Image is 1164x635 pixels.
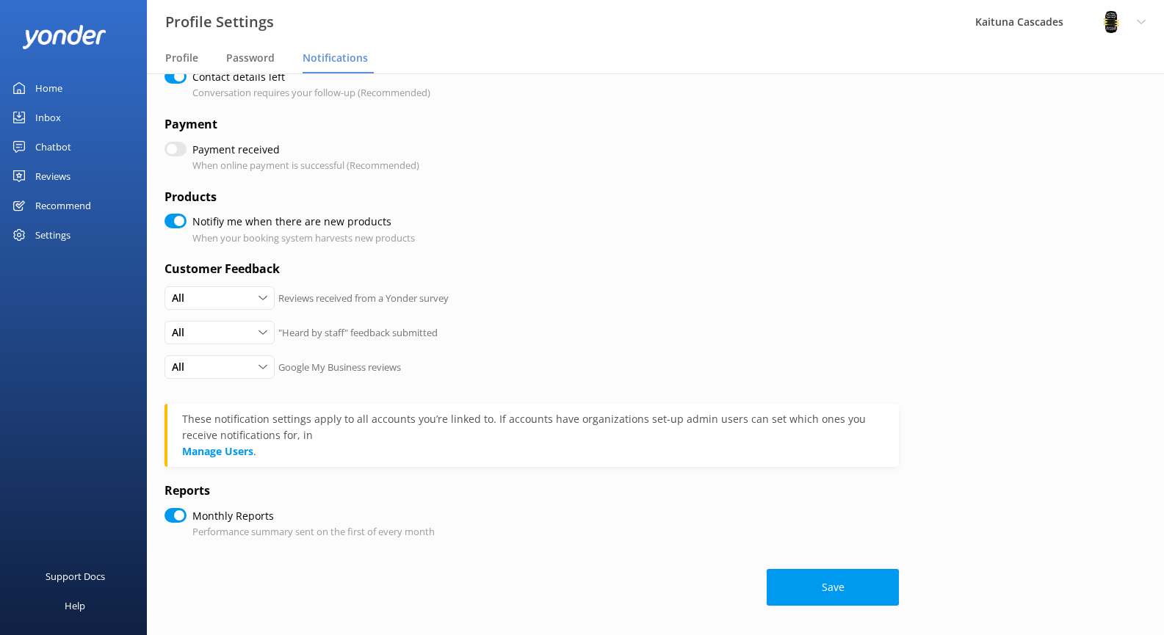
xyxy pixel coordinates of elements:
div: . [182,411,884,460]
div: Reviews [35,162,71,191]
div: Recommend [35,191,91,220]
div: These notification settings apply to all accounts you’re linked to. If accounts have organization... [182,411,884,443]
p: Reviews received from a Yonder survey [278,291,449,306]
p: Performance summary sent on the first of every month [192,524,435,540]
h4: Products [165,188,899,207]
span: All [172,359,193,375]
p: Conversation requires your follow-up (Recommended) [192,85,430,101]
img: yonder-white-logo.png [22,25,106,49]
div: Support Docs [46,562,105,591]
span: All [172,324,193,341]
span: Notifications [303,51,368,65]
h4: Reports [165,482,899,501]
button: Save [767,569,899,606]
div: Help [65,591,85,620]
label: Payment received [192,142,412,158]
h4: Customer Feedback [165,260,899,279]
div: Inbox [35,103,61,132]
h3: Profile Settings [165,10,274,34]
span: All [172,290,193,306]
p: Google My Business reviews [278,360,401,375]
label: Monthly Reports [192,508,427,524]
p: When online payment is successful (Recommended) [192,158,419,173]
p: "Heard by staff" feedback submitted [278,325,438,341]
label: Notifiy me when there are new products [192,214,408,230]
div: Chatbot [35,132,71,162]
span: Profile [165,51,198,65]
label: Contact details left [192,69,423,85]
div: Settings [35,220,71,250]
h4: Payment [165,115,899,134]
img: 802-1755650174.png [1100,11,1122,33]
span: Password [226,51,275,65]
div: Home [35,73,62,103]
p: When your booking system harvests new products [192,231,415,246]
a: Manage Users [182,444,253,458]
